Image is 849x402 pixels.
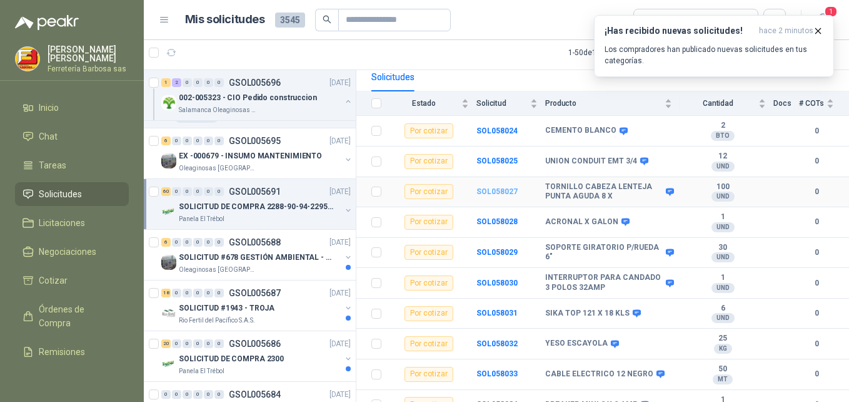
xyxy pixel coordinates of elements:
[799,99,824,108] span: # COTs
[799,277,834,289] b: 0
[711,283,735,293] div: UND
[161,336,353,376] a: 20 0 0 0 0 0 GSOL005686[DATE] Company LogoSOLICITUD DE COMPRA 2300Panela El Trébol
[329,338,351,350] p: [DATE]
[476,187,518,196] b: SOL058027
[161,153,176,168] img: Company Logo
[161,339,171,348] div: 20
[161,238,171,247] div: 6
[193,187,203,196] div: 0
[15,96,129,120] a: Inicio
[15,369,129,393] a: Configuración
[680,243,766,253] b: 30
[476,91,545,116] th: Solicitud
[824,6,838,18] span: 1
[811,9,834,31] button: 1
[545,339,608,349] b: YESO ESCAYOLA
[275,13,305,28] span: 3545
[161,255,176,270] img: Company Logo
[476,279,518,287] a: SOL058030
[799,307,834,319] b: 0
[680,364,766,374] b: 50
[179,316,255,326] p: Rio Fertil del Pacífico S.A.S.
[329,77,351,89] p: [DATE]
[161,187,171,196] div: 60
[680,273,766,283] b: 1
[179,201,334,213] p: SOLICITUD DE COMPRA 2288-90-94-2295-96-2301-02-04
[799,247,834,259] b: 0
[476,126,518,135] a: SOL058024
[172,339,181,348] div: 0
[193,289,203,297] div: 0
[214,289,224,297] div: 0
[404,306,453,321] div: Por cotizar
[214,187,224,196] div: 0
[39,302,117,330] span: Órdenes de Compra
[545,273,663,292] b: INTERRUPTOR PARA CANDADO 3 POLOS 32AMP
[204,238,213,247] div: 0
[605,44,823,66] p: Los compradores han publicado nuevas solicitudes en tus categorías.
[759,26,813,36] span: hace 2 minutos
[48,65,129,73] p: Ferretería Barbosa sas
[179,92,317,104] p: 002-005323 - CIO Pedido construccion
[711,222,735,232] div: UND
[229,238,281,247] p: GSOL005688
[680,212,766,222] b: 1
[229,390,281,399] p: GSOL005684
[15,269,129,292] a: Cotizar
[172,289,181,297] div: 0
[680,121,766,131] b: 2
[329,237,351,249] p: [DATE]
[161,356,176,371] img: Company Logo
[39,345,85,359] span: Remisiones
[545,182,663,202] b: TORNILLO CABEZA LENTEJA PUNTA AGUDA 8 X
[545,157,637,167] b: UNION CONDUIT EMT 3/4
[404,184,453,199] div: Por cotizar
[545,99,662,108] span: Producto
[193,238,203,247] div: 0
[185,11,265,29] h1: Mis solicitudes
[179,302,274,314] p: SOLICITUD #1943 - TROJA
[183,289,192,297] div: 0
[16,47,39,71] img: Company Logo
[799,155,834,167] b: 0
[172,187,181,196] div: 0
[179,163,258,173] p: Oleaginosas [GEOGRAPHIC_DATA][PERSON_NAME]
[204,187,213,196] div: 0
[404,215,453,230] div: Por cotizar
[799,216,834,228] b: 0
[404,154,453,169] div: Por cotizar
[15,153,129,177] a: Tareas
[404,336,453,351] div: Por cotizar
[183,78,192,87] div: 0
[15,125,129,148] a: Chat
[229,187,281,196] p: GSOL005691
[329,389,351,401] p: [DATE]
[799,125,834,137] b: 0
[476,309,518,317] a: SOL058031
[476,369,518,378] a: SOL058033
[389,99,459,108] span: Estado
[711,162,735,172] div: UND
[15,297,129,335] a: Órdenes de Compra
[179,265,258,275] p: Oleaginosas [GEOGRAPHIC_DATA][PERSON_NAME]
[229,78,281,87] p: GSOL005696
[161,289,171,297] div: 18
[179,252,334,264] p: SOLICITUD #678 GESTIÓN AMBIENTAL - TUMACO
[799,186,834,198] b: 0
[799,91,849,116] th: # COTs
[476,248,518,257] a: SOL058029
[711,131,735,141] div: BTO
[179,353,284,365] p: SOLICITUD DE COMPRA 2300
[545,217,618,227] b: ACRONAL X GALON
[329,287,351,299] p: [DATE]
[204,390,213,399] div: 0
[39,216,85,230] span: Licitaciones
[476,339,518,348] a: SOL058032
[183,390,192,399] div: 0
[204,289,213,297] div: 0
[161,390,171,399] div: 0
[476,99,528,108] span: Solicitud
